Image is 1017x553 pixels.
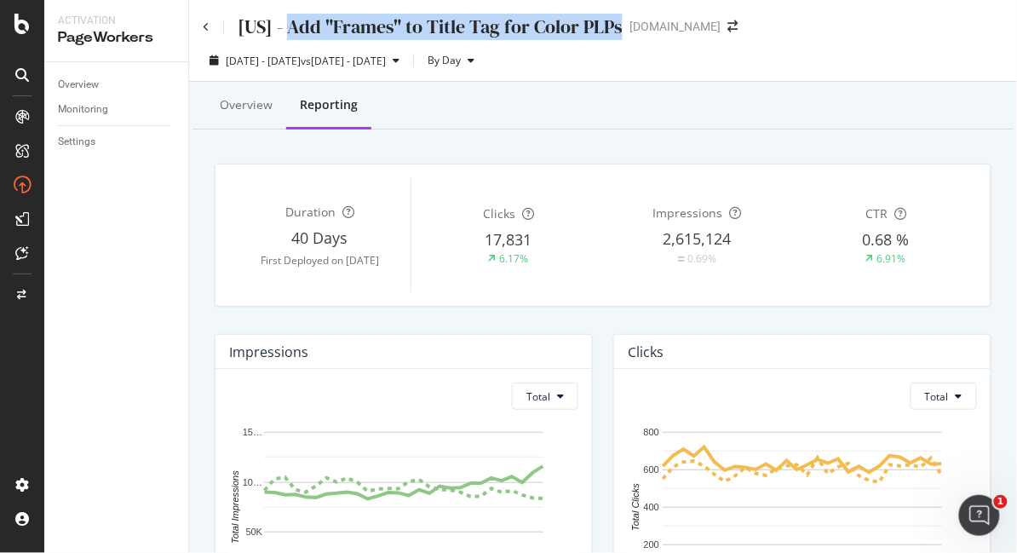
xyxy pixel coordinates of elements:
[644,428,659,438] text: 800
[630,484,641,532] text: Total Clicks
[301,54,386,68] span: vs [DATE] - [DATE]
[653,204,723,221] span: Impressions
[644,503,659,513] text: 400
[220,96,273,113] div: Overview
[628,343,664,360] div: Clicks
[486,229,532,250] span: 17,831
[58,14,175,28] div: Activation
[421,47,481,74] button: By Day
[203,22,210,32] a: Click to go back
[58,28,175,48] div: PageWorkers
[203,47,406,74] button: [DATE] - [DATE]vs[DATE] - [DATE]
[291,228,348,248] span: 40 Days
[226,54,301,68] span: [DATE] - [DATE]
[285,204,336,220] span: Duration
[863,229,910,250] span: 0.68 %
[526,389,550,404] span: Total
[512,383,578,410] button: Total
[58,76,99,94] div: Overview
[238,14,623,40] div: [US] - Add "Frames" to Title Tag for Color PLPs
[994,495,1008,509] span: 1
[58,101,108,118] div: Monitoring
[644,465,659,475] text: 600
[243,428,262,438] text: 15…
[911,383,977,410] button: Total
[58,101,176,118] a: Monitoring
[664,228,732,249] span: 2,615,124
[865,205,888,222] span: CTR
[58,133,176,151] a: Settings
[243,477,262,487] text: 10…
[959,495,1000,536] iframe: Intercom live chat
[877,251,906,266] div: 6.91%
[229,343,308,360] div: Impressions
[58,76,176,94] a: Overview
[421,53,461,67] span: By Day
[500,251,529,266] div: 6.17%
[629,18,721,35] div: [DOMAIN_NAME]
[727,20,738,32] div: arrow-right-arrow-left
[644,540,659,550] text: 200
[58,133,95,151] div: Settings
[300,96,358,113] div: Reporting
[925,389,949,404] span: Total
[245,527,262,538] text: 50K
[483,205,515,222] span: Clicks
[230,471,240,544] text: Total Impressions
[688,251,717,266] div: 0.69%
[229,253,411,268] div: First Deployed on [DATE]
[678,256,685,262] img: Equal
